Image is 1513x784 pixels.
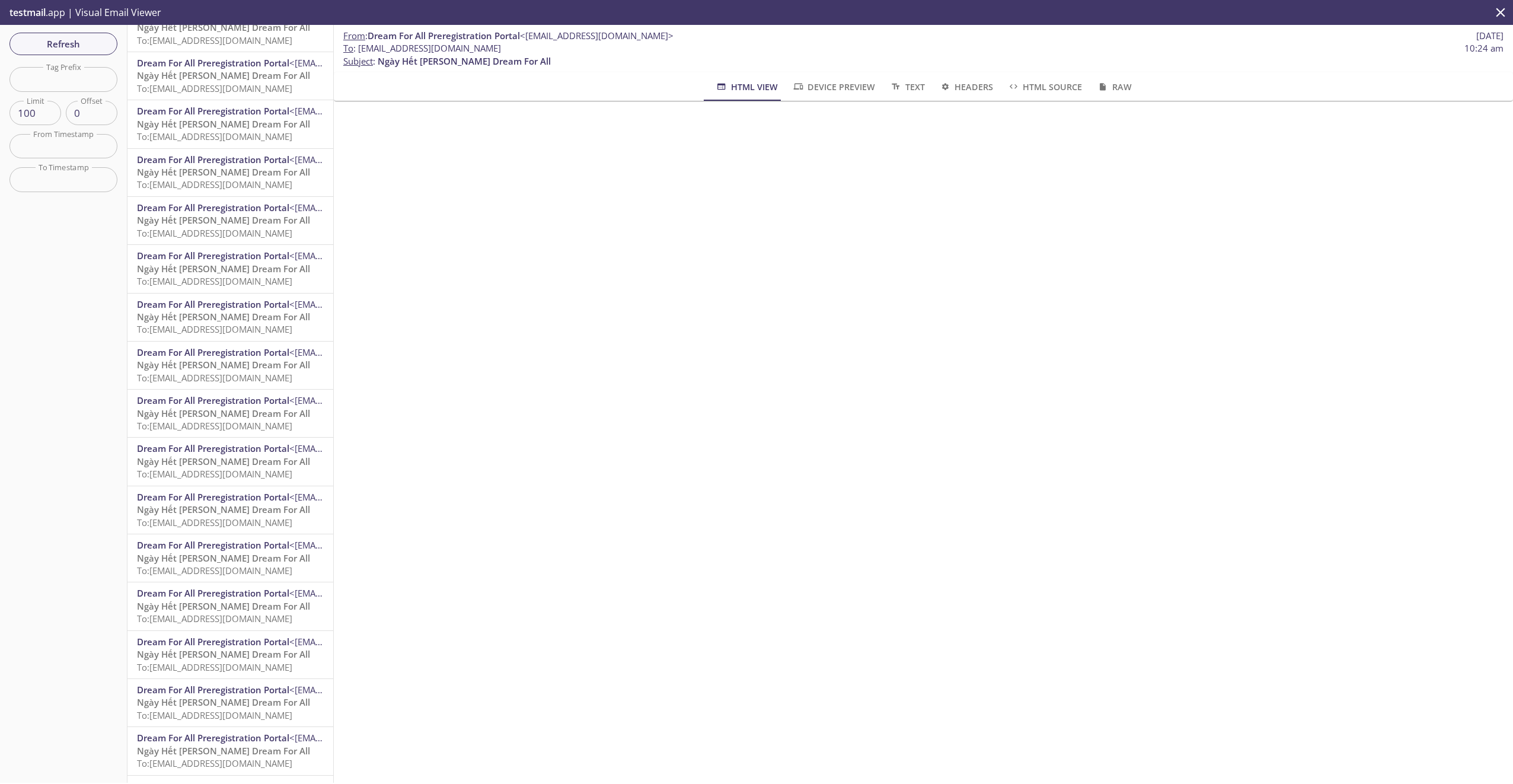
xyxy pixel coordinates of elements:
span: Text [889,79,924,94]
span: Ngày Hết [PERSON_NAME] Dream For All [137,696,310,708]
span: <[EMAIL_ADDRESS][DOMAIN_NAME]> [289,346,443,358]
span: Dream For All Preregistration Portal [137,154,289,165]
div: Dream For All Preregistration Portal<[EMAIL_ADDRESS][DOMAIN_NAME]>Ngày Hết [PERSON_NAME] Dream Fo... [127,4,333,52]
span: Dream For All Preregistration Portal [137,539,289,551]
span: <[EMAIL_ADDRESS][DOMAIN_NAME]> [289,105,443,117]
span: Dream For All Preregistration Portal [137,202,289,213]
span: <[EMAIL_ADDRESS][DOMAIN_NAME]> [520,30,673,42]
span: HTML Source [1007,79,1082,94]
span: Dream For All Preregistration Portal [137,442,289,454]
span: <[EMAIL_ADDRESS][DOMAIN_NAME]> [289,57,443,69]
span: Ngày Hết [PERSON_NAME] Dream For All [137,455,310,467]
span: Dream For All Preregistration Portal [137,250,289,262]
span: Ngày Hết [PERSON_NAME] Dream For All [137,407,310,419]
span: Ngày Hết [PERSON_NAME] Dream For All [137,600,310,612]
span: <[EMAIL_ADDRESS][DOMAIN_NAME]> [289,250,443,262]
span: testmail [9,6,46,19]
span: To: [EMAIL_ADDRESS][DOMAIN_NAME] [137,661,292,673]
div: Dream For All Preregistration Portal<[EMAIL_ADDRESS][DOMAIN_NAME]>Ngày Hết [PERSON_NAME] Dream Fo... [127,727,333,775]
span: <[EMAIL_ADDRESS][DOMAIN_NAME]> [289,636,443,648]
span: Ngày Hết [PERSON_NAME] Dream For All [137,745,310,757]
span: Dream For All Preregistration Portal [137,491,289,503]
button: Refresh [9,33,117,55]
span: Dream For All Preregistration Portal [137,732,289,744]
span: : [EMAIL_ADDRESS][DOMAIN_NAME] [343,42,501,55]
span: <[EMAIL_ADDRESS][DOMAIN_NAME]> [289,684,443,696]
div: Dream For All Preregistration Portal<[EMAIL_ADDRESS][DOMAIN_NAME]>Ngày Hết [PERSON_NAME] Dream Fo... [127,438,333,485]
span: <[EMAIL_ADDRESS][DOMAIN_NAME]> [289,394,443,406]
span: Ngày Hết [PERSON_NAME] Dream For All [137,214,310,226]
span: From [343,30,365,42]
span: <[EMAIL_ADDRESS][DOMAIN_NAME]> [289,298,443,310]
span: <[EMAIL_ADDRESS][DOMAIN_NAME]> [289,732,443,744]
span: To: [EMAIL_ADDRESS][DOMAIN_NAME] [137,709,292,721]
span: To: [EMAIL_ADDRESS][DOMAIN_NAME] [137,372,292,384]
div: Dream For All Preregistration Portal<[EMAIL_ADDRESS][DOMAIN_NAME]>Ngày Hết [PERSON_NAME] Dream Fo... [127,149,333,196]
span: Subject [343,55,373,67]
span: To: [EMAIL_ADDRESS][DOMAIN_NAME] [137,757,292,769]
span: Dream For All Preregistration Portal [137,587,289,599]
div: Dream For All Preregistration Portal<[EMAIL_ADDRESS][DOMAIN_NAME]>Ngày Hết [PERSON_NAME] Dream Fo... [127,342,333,389]
span: Ngày Hết [PERSON_NAME] Dream For All [137,69,310,81]
span: Dream For All Preregistration Portal [368,30,520,42]
span: Dream For All Preregistration Portal [137,636,289,648]
span: <[EMAIL_ADDRESS][DOMAIN_NAME]> [289,491,443,503]
span: Dream For All Preregistration Portal [137,346,289,358]
span: Dream For All Preregistration Portal [137,684,289,696]
span: To: [EMAIL_ADDRESS][DOMAIN_NAME] [137,34,292,46]
span: Ngày Hết [PERSON_NAME] Dream For All [137,263,310,275]
span: To: [EMAIL_ADDRESS][DOMAIN_NAME] [137,227,292,239]
span: To: [EMAIL_ADDRESS][DOMAIN_NAME] [137,468,292,480]
span: To: [EMAIL_ADDRESS][DOMAIN_NAME] [137,517,292,528]
span: Dream For All Preregistration Portal [137,105,289,117]
p: : [343,42,1504,68]
div: Dream For All Preregistration Portal<[EMAIL_ADDRESS][DOMAIN_NAME]>Ngày Hết [PERSON_NAME] Dream Fo... [127,52,333,100]
span: Headers [939,79,993,94]
div: Dream For All Preregistration Portal<[EMAIL_ADDRESS][DOMAIN_NAME]>Ngày Hết [PERSON_NAME] Dream Fo... [127,534,333,582]
span: Ngày Hết [PERSON_NAME] Dream For All [137,359,310,371]
div: Dream For All Preregistration Portal<[EMAIL_ADDRESS][DOMAIN_NAME]>Ngày Hết [PERSON_NAME] Dream Fo... [127,100,333,148]
span: Ngày Hết [PERSON_NAME] Dream For All [137,166,310,178]
span: <[EMAIL_ADDRESS][DOMAIN_NAME]> [289,539,443,551]
span: Dream For All Preregistration Portal [137,394,289,406]
span: 10:24 am [1464,42,1504,55]
span: To: [EMAIL_ADDRESS][DOMAIN_NAME] [137,179,292,190]
div: Dream For All Preregistration Portal<[EMAIL_ADDRESS][DOMAIN_NAME]>Ngày Hết [PERSON_NAME] Dream Fo... [127,679,333,726]
span: : [343,30,673,42]
span: HTML View [715,79,777,94]
div: Dream For All Preregistration Portal<[EMAIL_ADDRESS][DOMAIN_NAME]>Ngày Hết [PERSON_NAME] Dream Fo... [127,582,333,630]
div: Dream For All Preregistration Portal<[EMAIL_ADDRESS][DOMAIN_NAME]>Ngày Hết [PERSON_NAME] Dream Fo... [127,486,333,534]
div: Dream For All Preregistration Portal<[EMAIL_ADDRESS][DOMAIN_NAME]>Ngày Hết [PERSON_NAME] Dream Fo... [127,197,333,244]
span: Ngày Hết [PERSON_NAME] Dream For All [137,311,310,323]
span: Ngày Hết [PERSON_NAME] Dream For All [378,55,551,67]
span: Raw [1096,79,1131,94]
span: Ngày Hết [PERSON_NAME] Dream For All [137,552,310,564]
span: To [343,42,353,54]
div: Dream For All Preregistration Portal<[EMAIL_ADDRESS][DOMAIN_NAME]>Ngày Hết [PERSON_NAME] Dream Fo... [127,245,333,292]
span: Dream For All Preregistration Portal [137,298,289,310]
span: Ngày Hết [PERSON_NAME] Dream For All [137,21,310,33]
span: Ngày Hết [PERSON_NAME] Dream For All [137,503,310,515]
span: To: [EMAIL_ADDRESS][DOMAIN_NAME] [137,323,292,335]
span: <[EMAIL_ADDRESS][DOMAIN_NAME]> [289,154,443,165]
span: <[EMAIL_ADDRESS][DOMAIN_NAME]> [289,442,443,454]
span: Ngày Hết [PERSON_NAME] Dream For All [137,648,310,660]
span: Refresh [19,36,108,52]
span: To: [EMAIL_ADDRESS][DOMAIN_NAME] [137,565,292,576]
span: To: [EMAIL_ADDRESS][DOMAIN_NAME] [137,82,292,94]
span: To: [EMAIL_ADDRESS][DOMAIN_NAME] [137,420,292,432]
span: Device Preview [792,79,875,94]
span: [DATE] [1476,30,1504,42]
span: To: [EMAIL_ADDRESS][DOMAIN_NAME] [137,613,292,624]
span: <[EMAIL_ADDRESS][DOMAIN_NAME]> [289,587,443,599]
span: Ngày Hết [PERSON_NAME] Dream For All [137,118,310,130]
div: Dream For All Preregistration Portal<[EMAIL_ADDRESS][DOMAIN_NAME]>Ngày Hết [PERSON_NAME] Dream Fo... [127,631,333,678]
div: Dream For All Preregistration Portal<[EMAIL_ADDRESS][DOMAIN_NAME]>Ngày Hết [PERSON_NAME] Dream Fo... [127,390,333,437]
span: <[EMAIL_ADDRESS][DOMAIN_NAME]> [289,202,443,213]
div: Dream For All Preregistration Portal<[EMAIL_ADDRESS][DOMAIN_NAME]>Ngày Hết [PERSON_NAME] Dream Fo... [127,294,333,341]
span: Dream For All Preregistration Portal [137,57,289,69]
span: To: [EMAIL_ADDRESS][DOMAIN_NAME] [137,130,292,142]
span: To: [EMAIL_ADDRESS][DOMAIN_NAME] [137,275,292,287]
